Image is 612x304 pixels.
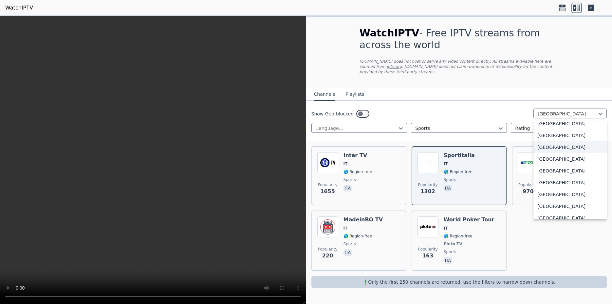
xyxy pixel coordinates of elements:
[322,252,333,260] span: 220
[533,212,607,224] div: [GEOGRAPHIC_DATA]
[533,177,607,189] div: [GEOGRAPHIC_DATA]
[444,241,462,247] span: Pluto TV
[318,182,337,188] span: Popularity
[444,161,448,167] span: IT
[317,216,338,237] img: MadeinBO TV
[418,247,438,252] span: Popularity
[444,233,473,239] span: 🌎 Region-free
[314,279,604,285] p: ❗️Only the first 250 channels are returned, use the filters to narrow down channels.
[444,177,456,182] span: sports
[317,152,338,173] img: Inter TV
[444,152,475,159] h6: Sportitalia
[444,185,452,192] p: ita
[533,130,607,141] div: [GEOGRAPHIC_DATA]
[343,249,352,256] p: ita
[318,247,337,252] span: Popularity
[343,226,348,231] span: IT
[360,27,419,39] span: WatchIPTV
[360,59,559,74] p: [DOMAIN_NAME] does not host or serve any video content directly. All streams available here are s...
[533,141,607,153] div: [GEOGRAPHIC_DATA]
[360,27,559,51] h1: - Free IPTV streams from across the world
[343,152,372,159] h6: Inter TV
[533,165,607,177] div: [GEOGRAPHIC_DATA]
[417,216,438,237] img: World Poker Tour
[444,216,494,223] h6: World Poker Tour
[343,169,372,174] span: 🌎 Region-free
[343,185,352,192] p: ita
[518,152,539,173] img: TR Sport
[343,241,356,247] span: sports
[444,249,456,254] span: sports
[533,118,607,130] div: [GEOGRAPHIC_DATA]
[444,257,452,264] p: ita
[343,177,356,182] span: sports
[417,152,438,173] img: Sportitalia
[343,216,383,223] h6: MadeinBO TV
[444,169,473,174] span: 🌎 Region-free
[444,226,448,231] span: IT
[311,111,354,117] label: Show Geo-blocked
[387,64,402,69] a: iptv-org
[343,233,372,239] span: 🌎 Region-free
[418,182,438,188] span: Popularity
[5,4,33,12] a: WatchIPTV
[420,188,435,195] span: 1302
[345,88,364,101] button: Playlists
[533,189,607,200] div: [GEOGRAPHIC_DATA]
[533,200,607,212] div: [GEOGRAPHIC_DATA]
[518,182,538,188] span: Popularity
[533,153,607,165] div: [GEOGRAPHIC_DATA]
[320,188,335,195] span: 1655
[314,88,335,101] button: Channels
[523,188,533,195] span: 970
[343,161,348,167] span: IT
[422,252,433,260] span: 163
